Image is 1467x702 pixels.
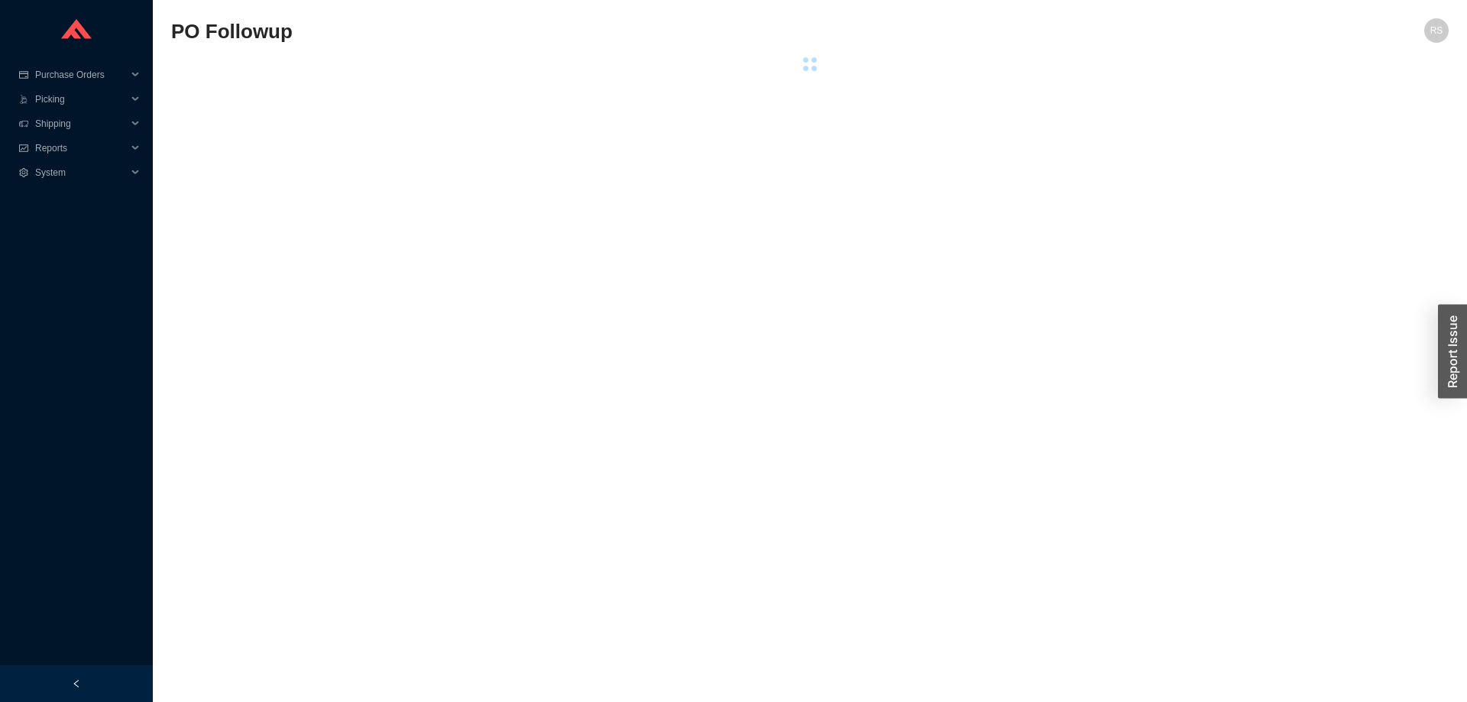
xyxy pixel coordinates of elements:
[72,679,81,688] span: left
[18,144,29,153] span: fund
[1430,18,1443,43] span: RS
[35,87,127,112] span: Picking
[18,70,29,79] span: credit-card
[35,112,127,136] span: Shipping
[18,168,29,177] span: setting
[35,63,127,87] span: Purchase Orders
[35,160,127,185] span: System
[35,136,127,160] span: Reports
[171,18,1129,45] h2: PO Followup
